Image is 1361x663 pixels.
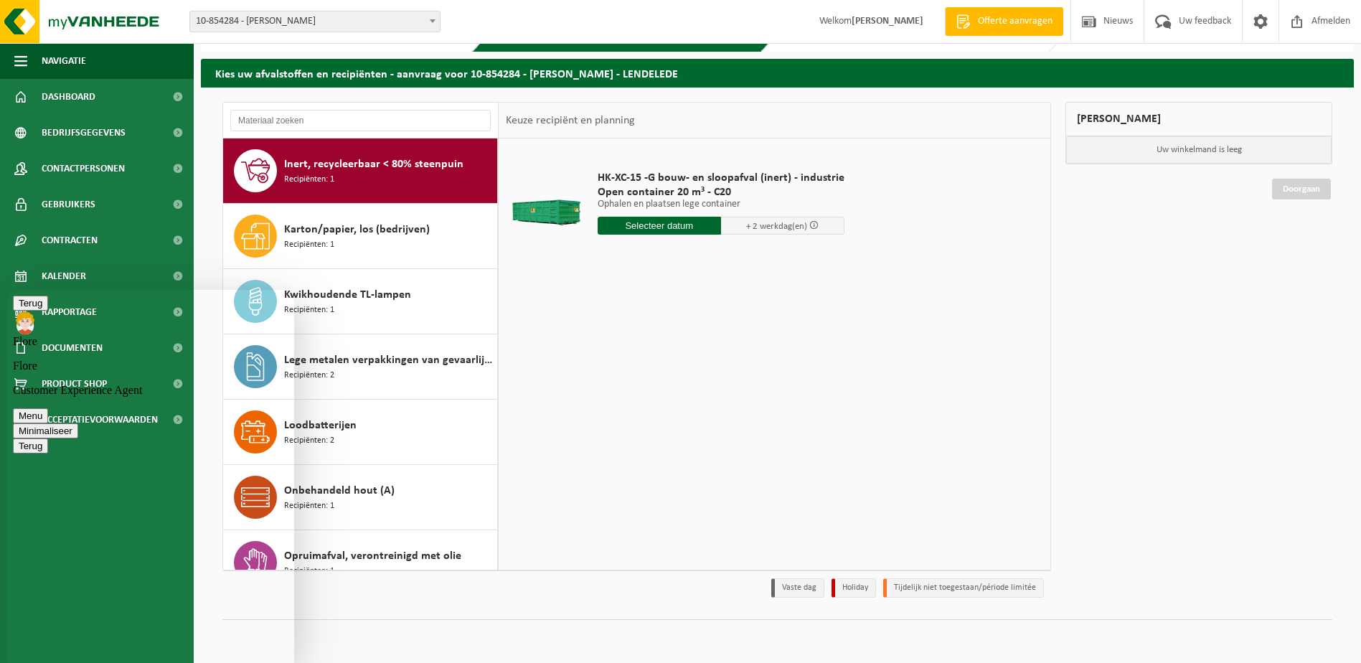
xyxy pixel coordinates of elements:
[945,7,1063,36] a: Offerte aanvragen
[284,547,461,565] span: Opruimafval, verontreinigd met olie
[832,578,876,598] li: Holiday
[223,400,498,465] button: Loodbatterijen Recipiënten: 2
[223,530,498,596] button: Opruimafval, verontreinigd met olie Recipiënten: 1
[42,151,125,187] span: Contactpersonen
[284,434,334,448] span: Recipiënten: 2
[284,221,430,238] span: Karton/papier, los (bedrijven)
[284,286,411,304] span: Kwikhoudende TL-lampen
[284,369,334,382] span: Recipiënten: 2
[284,156,463,173] span: Inert, recycleerbaar < 80% steenpuin
[284,417,357,434] span: Loodbatterijen
[42,258,86,294] span: Kalender
[284,352,494,369] span: Lege metalen verpakkingen van gevaarlijke stoffen
[284,482,395,499] span: Onbehandeld hout (A)
[201,59,1354,87] h2: Kies uw afvalstoffen en recipiënten - aanvraag voor 10-854284 - [PERSON_NAME] - LENDELEDE
[1066,136,1332,164] p: Uw winkelmand is leeg
[223,465,498,530] button: Onbehandeld hout (A) Recipiënten: 1
[223,334,498,400] button: Lege metalen verpakkingen van gevaarlijke stoffen Recipiënten: 2
[284,565,334,578] span: Recipiënten: 1
[771,578,824,598] li: Vaste dag
[284,173,334,187] span: Recipiënten: 1
[42,43,86,79] span: Navigatie
[223,204,498,269] button: Karton/papier, los (bedrijven) Recipiënten: 1
[598,171,844,185] span: HK-XC-15 -G bouw- en sloopafval (inert) - industrie
[598,199,844,210] p: Ophalen en plaatsen lege container
[284,304,334,317] span: Recipiënten: 1
[746,222,807,231] span: + 2 werkdag(en)
[42,115,126,151] span: Bedrijfsgegevens
[42,222,98,258] span: Contracten
[284,499,334,513] span: Recipiënten: 1
[883,578,1044,598] li: Tijdelijk niet toegestaan/période limitée
[189,11,441,32] span: 10-854284 - ELIA LENDELEDE - LENDELEDE
[190,11,440,32] span: 10-854284 - ELIA LENDELEDE - LENDELEDE
[499,103,642,138] div: Keuze recipiënt en planning
[1272,179,1331,199] a: Doorgaan
[974,14,1056,29] span: Offerte aanvragen
[1065,102,1332,136] div: [PERSON_NAME]
[223,138,498,204] button: Inert, recycleerbaar < 80% steenpuin Recipiënten: 1
[598,185,844,199] span: Open container 20 m³ - C20
[284,238,334,252] span: Recipiënten: 1
[223,269,498,334] button: Kwikhoudende TL-lampen Recipiënten: 1
[598,217,721,235] input: Selecteer datum
[7,290,294,663] iframe: chat widget
[230,110,491,131] input: Materiaal zoeken
[42,79,95,115] span: Dashboard
[852,16,923,27] strong: [PERSON_NAME]
[42,187,95,222] span: Gebruikers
